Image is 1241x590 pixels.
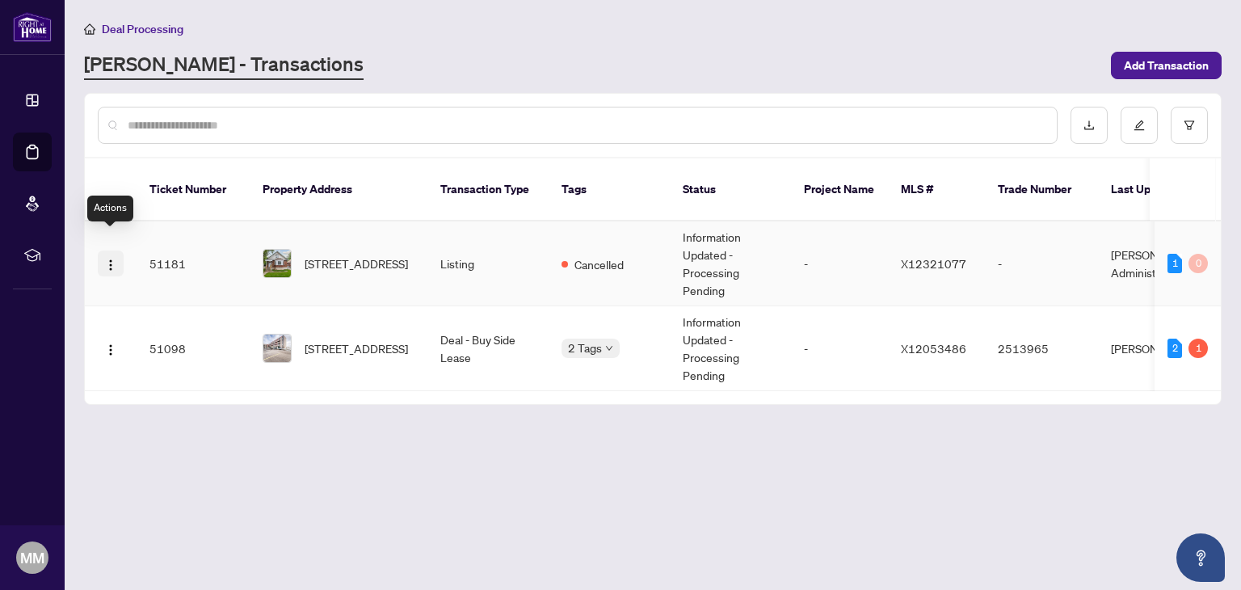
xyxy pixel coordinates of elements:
[1071,107,1108,144] button: download
[670,221,791,306] td: Information Updated - Processing Pending
[568,339,602,357] span: 2 Tags
[102,22,183,36] span: Deal Processing
[87,196,133,221] div: Actions
[791,158,888,221] th: Project Name
[1188,254,1208,273] div: 0
[1134,120,1145,131] span: edit
[1111,52,1222,79] button: Add Transaction
[1098,221,1219,306] td: [PERSON_NAME] Administrator
[305,255,408,272] span: [STREET_ADDRESS]
[1167,254,1182,273] div: 1
[901,341,966,356] span: X12053486
[901,256,966,271] span: X12321077
[549,158,670,221] th: Tags
[985,306,1098,391] td: 2513965
[427,221,549,306] td: Listing
[1176,533,1225,582] button: Open asap
[574,255,624,273] span: Cancelled
[137,158,250,221] th: Ticket Number
[137,221,250,306] td: 51181
[791,221,888,306] td: -
[98,251,124,276] button: Logo
[888,158,985,221] th: MLS #
[670,306,791,391] td: Information Updated - Processing Pending
[1184,120,1195,131] span: filter
[1098,306,1219,391] td: [PERSON_NAME]
[1098,158,1219,221] th: Last Updated By
[263,335,291,362] img: thumbnail-img
[1188,339,1208,358] div: 1
[985,158,1098,221] th: Trade Number
[427,306,549,391] td: Deal - Buy Side Lease
[104,343,117,356] img: Logo
[104,259,117,272] img: Logo
[263,250,291,277] img: thumbnail-img
[791,306,888,391] td: -
[1167,339,1182,358] div: 2
[1083,120,1095,131] span: download
[1121,107,1158,144] button: edit
[1171,107,1208,144] button: filter
[98,335,124,361] button: Logo
[13,12,52,42] img: logo
[1124,53,1209,78] span: Add Transaction
[670,158,791,221] th: Status
[427,158,549,221] th: Transaction Type
[305,339,408,357] span: [STREET_ADDRESS]
[250,158,427,221] th: Property Address
[605,344,613,352] span: down
[137,306,250,391] td: 51098
[84,51,364,80] a: [PERSON_NAME] - Transactions
[20,546,44,569] span: MM
[985,221,1098,306] td: -
[84,23,95,35] span: home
